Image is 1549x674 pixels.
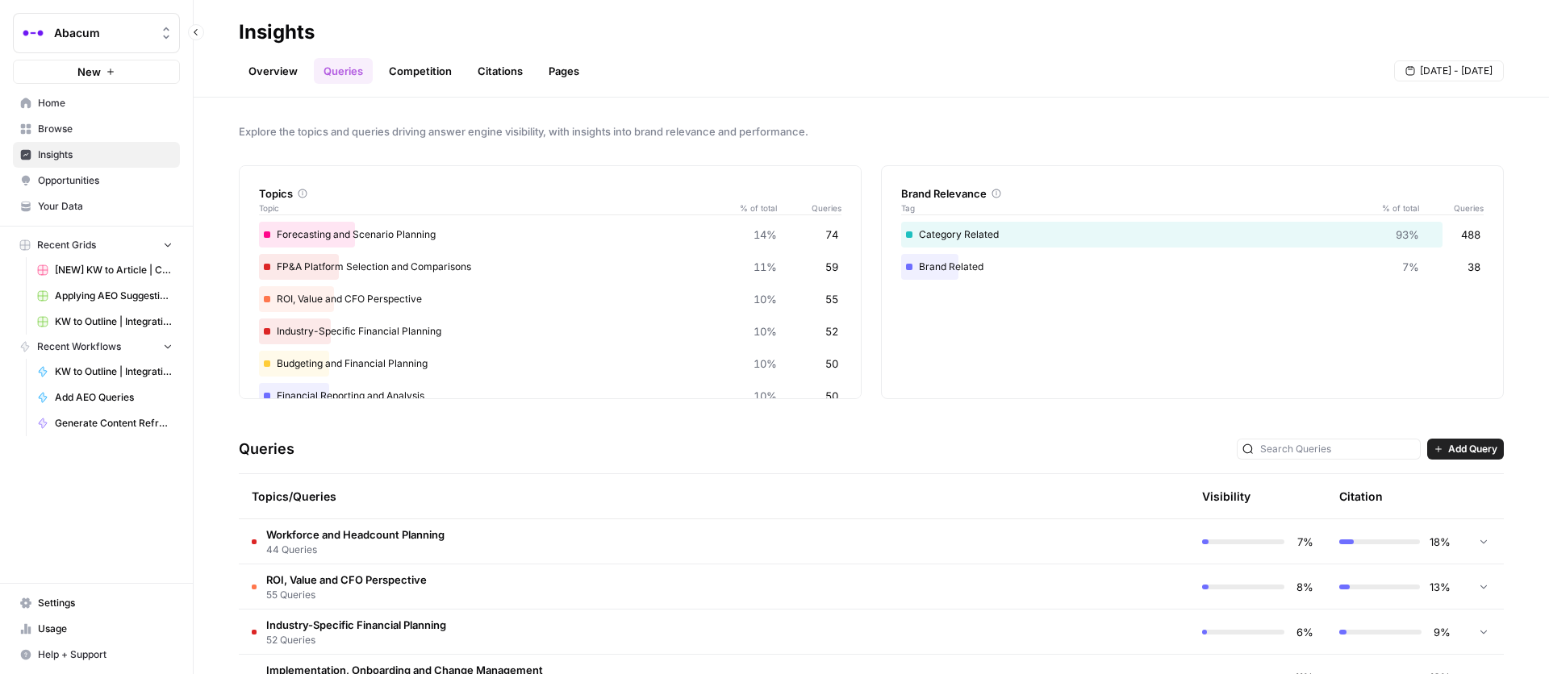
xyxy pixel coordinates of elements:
span: 8% [1294,579,1313,595]
h3: Queries [239,438,294,460]
span: 55 [825,291,838,307]
span: Recent Workflows [37,339,121,354]
span: Abacum [54,25,152,41]
span: 488 [1461,227,1480,243]
span: New [77,64,101,80]
span: Workforce and Headcount Planning [266,526,445,543]
span: 93% [1396,227,1419,243]
button: New [13,60,180,84]
span: Home [38,96,173,110]
span: % of total [729,202,777,214]
span: ROI, Value and CFO Perspective [266,572,427,588]
button: Recent Grids [13,233,180,257]
span: Add Query [1448,442,1497,456]
a: Overview [239,58,307,84]
span: 59 [825,259,838,275]
span: [NEW] KW to Article | Cohort Grid [55,263,173,277]
button: Workspace: Abacum [13,13,180,53]
span: 11% [754,259,777,275]
span: 13% [1430,579,1451,595]
span: 18% [1430,534,1451,550]
a: [NEW] KW to Article | Cohort Grid [30,257,180,283]
span: Browse [38,122,173,136]
button: Add Query [1427,439,1504,460]
input: Search Queries [1260,441,1415,457]
span: 9% [1431,624,1451,640]
span: Settings [38,596,173,610]
span: 50 [825,388,838,404]
div: ROI, Value and CFO Perspective [259,286,841,312]
span: 44 Queries [266,543,445,557]
span: Help + Support [38,647,173,662]
span: Generate Content Refresh Updates Brief [55,416,173,431]
span: 52 Queries [266,633,446,647]
span: 74 [825,227,838,243]
span: 52 [825,323,838,339]
a: Competition [379,58,461,84]
a: KW to Outline | Integration Pages Grid [30,309,180,335]
span: Tag [901,202,1371,214]
span: 10% [754,323,777,339]
a: Add AEO Queries [30,385,180,410]
span: Topic [259,202,729,214]
span: Queries [777,202,841,214]
span: Applying AEO Suggestions [55,289,173,303]
span: Queries [1419,202,1484,214]
a: Generate Content Refresh Updates Brief [30,410,180,436]
div: Financial Reporting and Analysis [259,383,841,409]
span: % of total [1371,202,1419,214]
span: 6% [1294,624,1313,640]
span: [DATE] - [DATE] [1420,64,1493,78]
span: 10% [754,388,777,404]
a: Your Data [13,193,180,219]
div: FP&A Platform Selection and Comparisons [259,254,841,280]
a: Settings [13,590,180,616]
a: Usage [13,616,180,642]
div: Brand Related [901,254,1484,280]
img: Abacum Logo [19,19,48,48]
span: 7% [1294,534,1313,550]
a: Insights [13,142,180,168]
a: Citations [468,58,532,84]
a: Applying AEO Suggestions [30,283,180,309]
a: KW to Outline | Integration Pages [30,359,180,385]
a: Pages [539,58,589,84]
span: 55 Queries [266,588,427,602]
span: Recent Grids [37,238,96,252]
a: Opportunities [13,168,180,193]
div: Visibility [1202,489,1250,505]
span: Usage [38,622,173,636]
div: Citation [1339,474,1383,518]
span: KW to Outline | Integration Pages [55,364,173,379]
span: 10% [754,291,777,307]
span: Your Data [38,199,173,214]
span: 14% [754,227,777,243]
span: Opportunities [38,173,173,188]
a: Queries [314,58,373,84]
div: Brand Relevance [901,185,1484,202]
button: [DATE] - [DATE] [1394,60,1504,81]
button: Recent Workflows [13,335,180,359]
span: Industry-Specific Financial Planning [266,617,446,633]
span: Add AEO Queries [55,390,173,405]
span: Insights [38,148,173,162]
div: Insights [239,19,315,45]
div: Forecasting and Scenario Planning [259,222,841,248]
div: Budgeting and Financial Planning [259,351,841,377]
div: Category Related [901,222,1484,248]
span: KW to Outline | Integration Pages Grid [55,314,173,329]
span: 10% [754,356,777,372]
span: 50 [825,356,838,372]
div: Industry-Specific Financial Planning [259,318,841,344]
div: Topics/Queries [252,474,1039,518]
button: Help + Support [13,642,180,668]
a: Home [13,90,180,116]
span: Explore the topics and queries driving answer engine visibility, with insights into brand relevan... [239,123,1504,139]
a: Browse [13,116,180,142]
span: 7% [1402,259,1419,275]
span: 38 [1468,259,1480,275]
div: Topics [259,185,841,202]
